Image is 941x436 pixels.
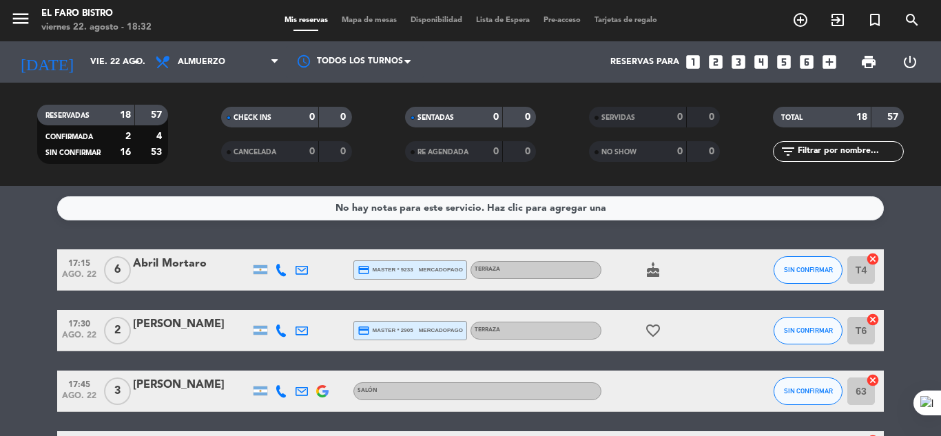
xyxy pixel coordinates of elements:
i: cancel [866,373,880,387]
span: SIN CONFIRMAR [784,326,833,334]
strong: 0 [709,112,717,122]
span: Tarjetas de regalo [588,17,664,24]
i: turned_in_not [867,12,883,28]
span: SIN CONFIRMAR [45,149,101,156]
span: 6 [104,256,131,284]
span: 17:45 [62,375,96,391]
span: SIN CONFIRMAR [784,387,833,395]
i: menu [10,8,31,29]
div: No hay notas para este servicio. Haz clic para agregar una [335,200,606,216]
span: 17:30 [62,315,96,331]
i: credit_card [358,324,370,337]
strong: 16 [120,147,131,157]
i: filter_list [780,143,796,160]
i: looks_two [707,53,725,71]
div: El Faro Bistro [41,7,152,21]
span: Mapa de mesas [335,17,404,24]
span: Mis reservas [278,17,335,24]
i: cancel [866,252,880,266]
span: master * 2905 [358,324,413,337]
strong: 57 [887,112,901,122]
i: looks_5 [775,53,793,71]
span: Terraza [475,327,500,333]
span: Pre-acceso [537,17,588,24]
div: Abril Mortaro [133,255,250,273]
button: SIN CONFIRMAR [774,377,842,405]
strong: 18 [856,112,867,122]
span: ago. 22 [62,270,96,286]
span: 17:15 [62,254,96,270]
input: Filtrar por nombre... [796,144,903,159]
i: add_box [820,53,838,71]
i: arrow_drop_down [128,54,145,70]
img: google-logo.png [316,385,329,397]
strong: 0 [677,147,683,156]
span: Reservas para [610,57,679,67]
strong: 0 [525,112,533,122]
span: mercadopago [419,326,463,335]
button: menu [10,8,31,34]
button: SIN CONFIRMAR [774,317,842,344]
span: SERVIDAS [601,114,635,121]
span: RESERVADAS [45,112,90,119]
span: print [860,54,877,70]
div: viernes 22. agosto - 18:32 [41,21,152,34]
strong: 0 [340,112,349,122]
strong: 0 [309,147,315,156]
span: ago. 22 [62,331,96,346]
span: 2 [104,317,131,344]
i: power_settings_new [902,54,918,70]
i: looks_4 [752,53,770,71]
span: Salón [358,388,378,393]
span: CANCELADA [234,149,276,156]
span: Lista de Espera [469,17,537,24]
span: 3 [104,377,131,405]
span: RE AGENDADA [417,149,468,156]
i: add_circle_outline [792,12,809,28]
i: looks_3 [730,53,747,71]
span: CONFIRMADA [45,134,93,141]
span: TOTAL [781,114,803,121]
strong: 0 [709,147,717,156]
span: CHECK INS [234,114,271,121]
span: NO SHOW [601,149,637,156]
strong: 0 [309,112,315,122]
strong: 2 [125,132,131,141]
span: SENTADAS [417,114,454,121]
strong: 0 [525,147,533,156]
span: SIN CONFIRMAR [784,266,833,273]
i: looks_one [684,53,702,71]
button: SIN CONFIRMAR [774,256,842,284]
strong: 18 [120,110,131,120]
span: Terraza [475,267,500,272]
span: Disponibilidad [404,17,469,24]
div: [PERSON_NAME] [133,376,250,394]
i: search [904,12,920,28]
i: favorite_border [645,322,661,339]
div: [PERSON_NAME] [133,315,250,333]
span: mercadopago [419,265,463,274]
i: looks_6 [798,53,816,71]
i: credit_card [358,264,370,276]
strong: 0 [340,147,349,156]
strong: 53 [151,147,165,157]
strong: 0 [493,112,499,122]
strong: 0 [493,147,499,156]
div: LOG OUT [889,41,931,83]
i: cake [645,262,661,278]
span: ago. 22 [62,391,96,407]
span: Almuerzo [178,57,225,67]
strong: 0 [677,112,683,122]
i: exit_to_app [829,12,846,28]
span: master * 9233 [358,264,413,276]
strong: 57 [151,110,165,120]
i: [DATE] [10,47,83,77]
i: cancel [866,313,880,326]
strong: 4 [156,132,165,141]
